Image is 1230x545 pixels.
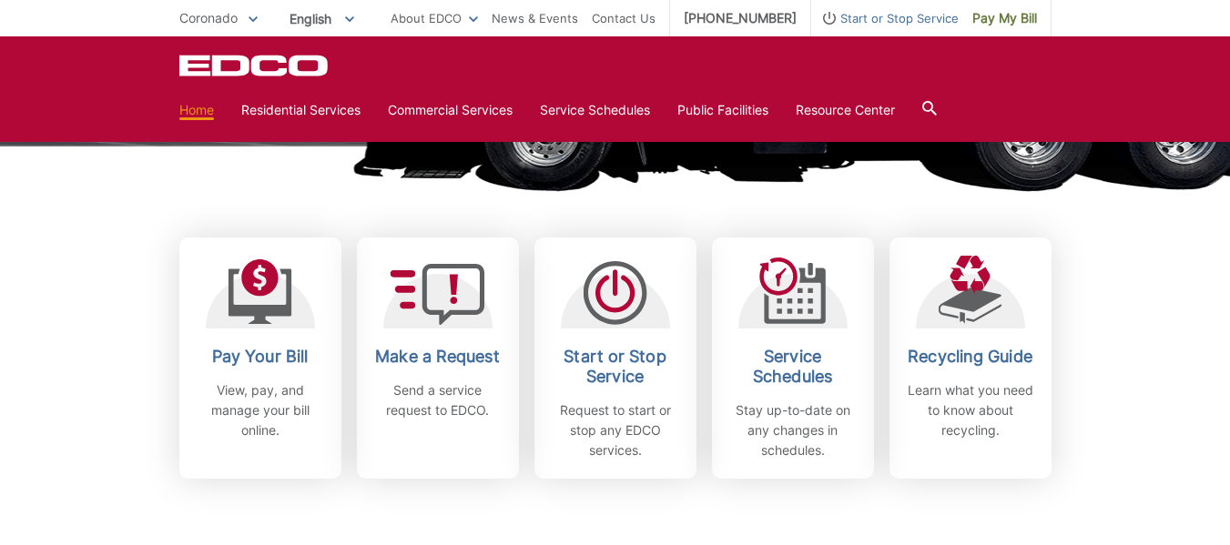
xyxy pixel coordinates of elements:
a: About EDCO [391,8,478,28]
p: View, pay, and manage your bill online. [193,380,328,440]
a: Commercial Services [388,100,513,120]
p: Learn what you need to know about recycling. [903,380,1038,440]
h2: Start or Stop Service [548,347,683,387]
a: News & Events [492,8,578,28]
p: Request to start or stop any EDCO services. [548,400,683,460]
a: Public Facilities [677,100,768,120]
a: EDCD logo. Return to the homepage. [179,55,330,76]
h2: Pay Your Bill [193,347,328,367]
h2: Service Schedules [726,347,860,387]
a: Contact Us [592,8,656,28]
span: Pay My Bill [972,8,1037,28]
a: Recycling Guide Learn what you need to know about recycling. [889,237,1052,479]
span: English [276,4,368,34]
a: Pay Your Bill View, pay, and manage your bill online. [179,237,341,479]
a: Residential Services [241,100,361,120]
a: Resource Center [796,100,895,120]
a: Service Schedules Stay up-to-date on any changes in schedules. [712,237,874,479]
span: Coronado [179,10,238,25]
a: Service Schedules [540,100,650,120]
a: Home [179,100,214,120]
p: Stay up-to-date on any changes in schedules. [726,400,860,460]
p: Send a service request to EDCO. [371,380,505,420]
a: Make a Request Send a service request to EDCO. [357,237,519,479]
h2: Make a Request [371,347,505,367]
h2: Recycling Guide [903,347,1038,367]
